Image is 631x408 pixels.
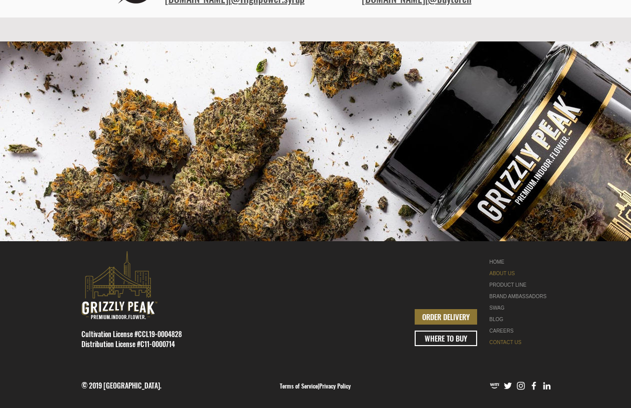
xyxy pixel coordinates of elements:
[490,337,553,348] a: CONTACT US
[490,325,553,337] a: CAREERS
[319,382,351,390] a: Privacy Policy
[490,279,553,291] a: PRODUCT LINE
[415,309,477,325] a: ORDER DELIVERY
[503,381,513,391] img: Twitter
[490,291,553,302] div: BRAND AMBASSADORS
[529,381,539,391] img: Facebook
[490,314,553,325] a: BLOG
[422,312,470,322] span: ORDER DELIVERY
[81,329,182,349] span: Cultivation License #CCL19-0004828 Distribution License #C11-0000714
[415,331,477,346] a: WHERE TO BUY
[490,302,553,314] a: SWAG
[490,381,500,391] img: weedmaps
[280,382,318,390] a: Terms of Service
[490,381,552,391] ul: Social Bar
[425,333,467,344] span: WHERE TO BUY
[81,380,161,391] span: © 2019 [GEOGRAPHIC_DATA].
[490,256,553,268] a: HOME
[490,268,553,279] a: ABOUT US
[280,382,351,390] span: |
[81,251,157,319] svg: premium-indoor-cannabis
[542,381,552,391] img: LinkedIn
[516,381,526,391] img: Instagram
[490,256,553,348] nav: Site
